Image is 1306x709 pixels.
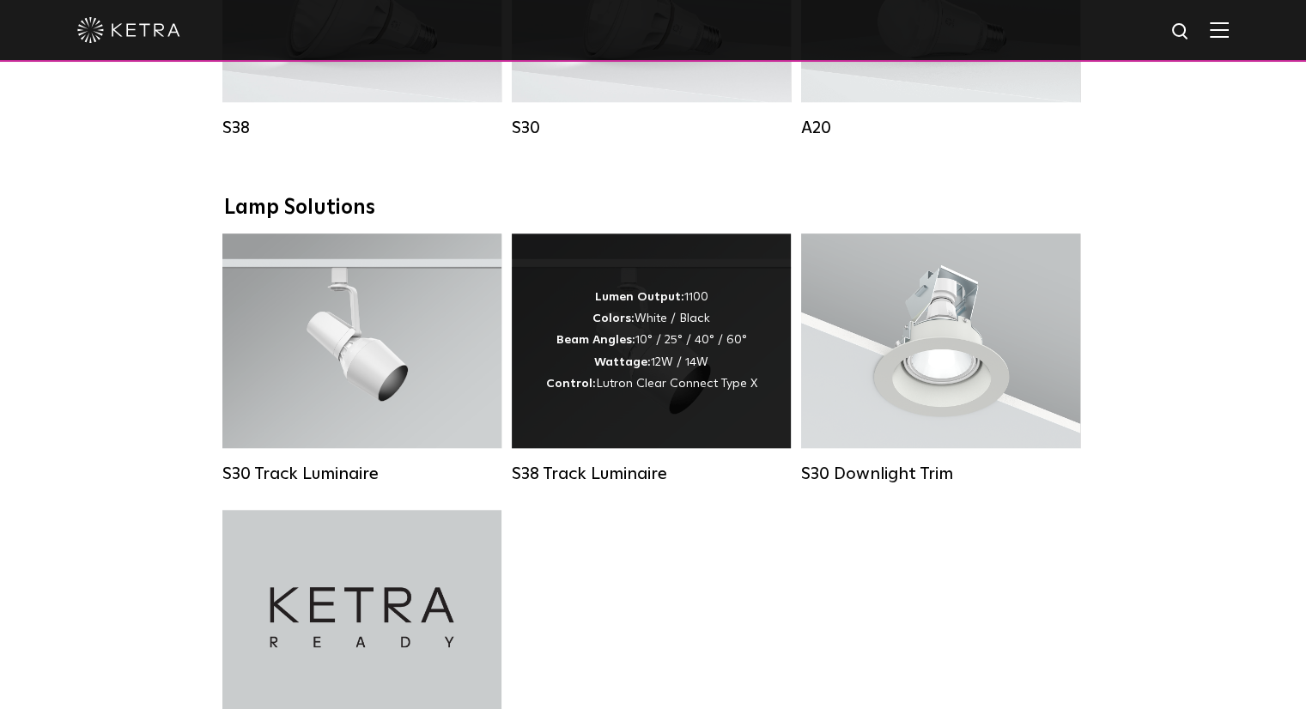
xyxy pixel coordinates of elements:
[801,464,1080,484] div: S30 Downlight Trim
[595,291,684,303] strong: Lumen Output:
[222,118,501,138] div: S38
[1170,21,1192,43] img: search icon
[546,378,596,390] strong: Control:
[592,312,635,324] strong: Colors:
[77,17,180,43] img: ketra-logo-2019-white
[512,118,791,138] div: S30
[222,464,501,484] div: S30 Track Luminaire
[596,378,757,390] span: Lutron Clear Connect Type X
[546,287,757,395] div: 1100 White / Black 10° / 25° / 40° / 60° 12W / 14W
[801,118,1080,138] div: A20
[556,334,635,346] strong: Beam Angles:
[512,233,791,484] a: S38 Track Luminaire Lumen Output:1100Colors:White / BlackBeam Angles:10° / 25° / 40° / 60°Wattage...
[224,196,1083,221] div: Lamp Solutions
[512,464,791,484] div: S38 Track Luminaire
[801,233,1080,484] a: S30 Downlight Trim S30 Downlight Trim
[222,233,501,484] a: S30 Track Luminaire Lumen Output:1100Colors:White / BlackBeam Angles:15° / 25° / 40° / 60° / 90°W...
[594,356,651,368] strong: Wattage:
[1210,21,1229,38] img: Hamburger%20Nav.svg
